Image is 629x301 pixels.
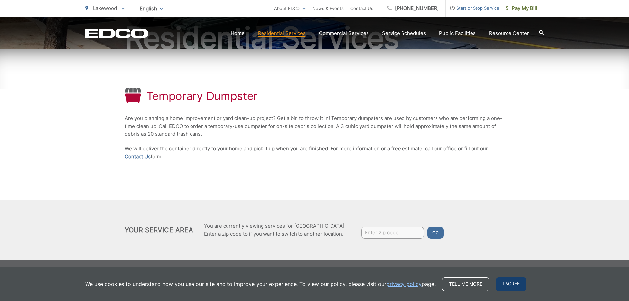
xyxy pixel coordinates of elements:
[93,5,117,11] span: Lakewood
[231,29,245,37] a: Home
[125,145,505,161] p: We will deliver the container directly to your home and pick it up when you are finished. For mor...
[386,280,422,288] a: privacy policy
[361,227,424,239] input: Enter zip code
[135,3,168,14] span: English
[125,153,151,161] a: Contact Us
[427,227,444,239] button: Go
[319,29,369,37] a: Commercial Services
[382,29,426,37] a: Service Schedules
[85,29,148,38] a: EDCD logo. Return to the homepage.
[442,277,489,291] a: Tell me more
[506,4,537,12] span: Pay My Bill
[258,29,306,37] a: Residential Services
[204,222,346,238] p: You are currently viewing services for [GEOGRAPHIC_DATA]. Enter a zip code to if you want to swit...
[350,4,373,12] a: Contact Us
[489,29,529,37] a: Resource Center
[439,29,476,37] a: Public Facilities
[496,277,526,291] span: I agree
[146,90,258,103] h1: Temporary Dumpster
[125,114,505,138] p: Are you planning a home improvement or yard clean-up project? Get a bin to throw it in! Temporary...
[125,226,193,234] h2: Your Service Area
[312,4,344,12] a: News & Events
[274,4,306,12] a: About EDCO
[85,280,436,288] p: We use cookies to understand how you use our site and to improve your experience. To view our pol...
